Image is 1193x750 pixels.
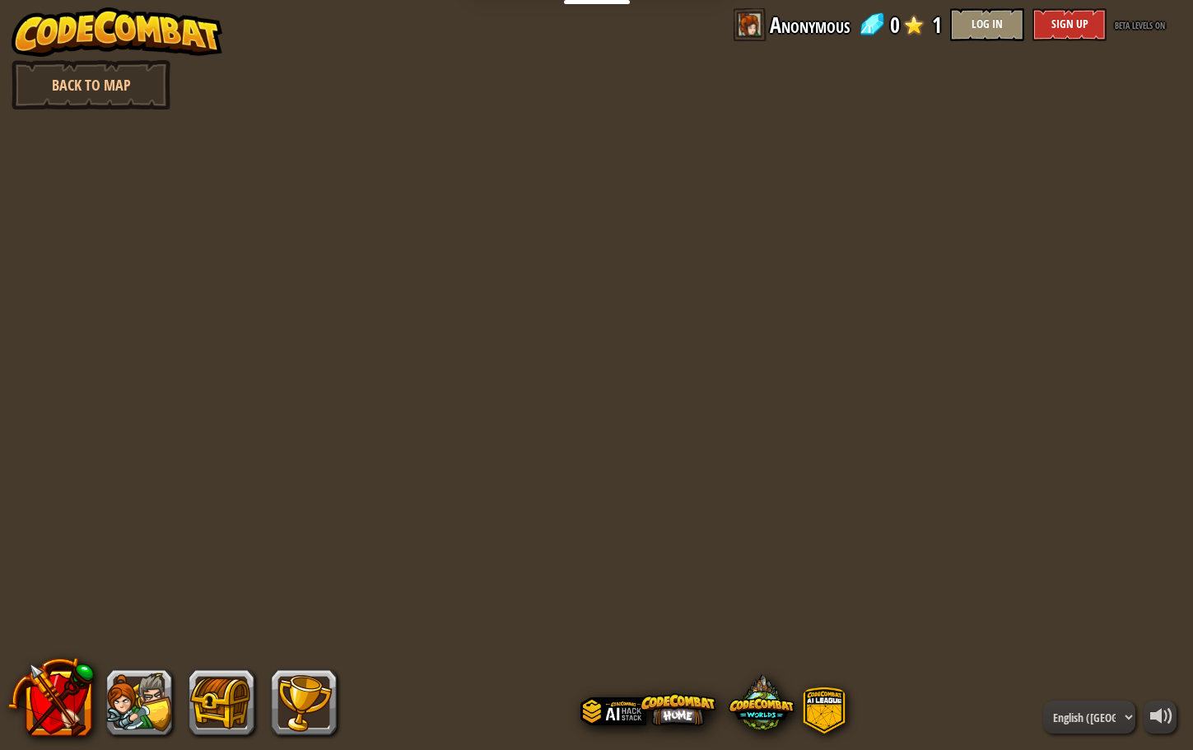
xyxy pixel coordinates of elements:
[12,7,222,57] img: CodeCombat - Learn how to code by playing a game
[932,8,942,41] span: 1
[1115,16,1165,32] span: beta levels on
[770,8,850,41] span: Anonymous
[950,8,1024,41] button: Log In
[1032,8,1107,41] button: Sign Up
[12,60,170,109] a: Back to Map
[890,8,900,41] span: 0
[1043,701,1135,734] select: Languages
[1144,701,1177,734] button: Adjust volume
